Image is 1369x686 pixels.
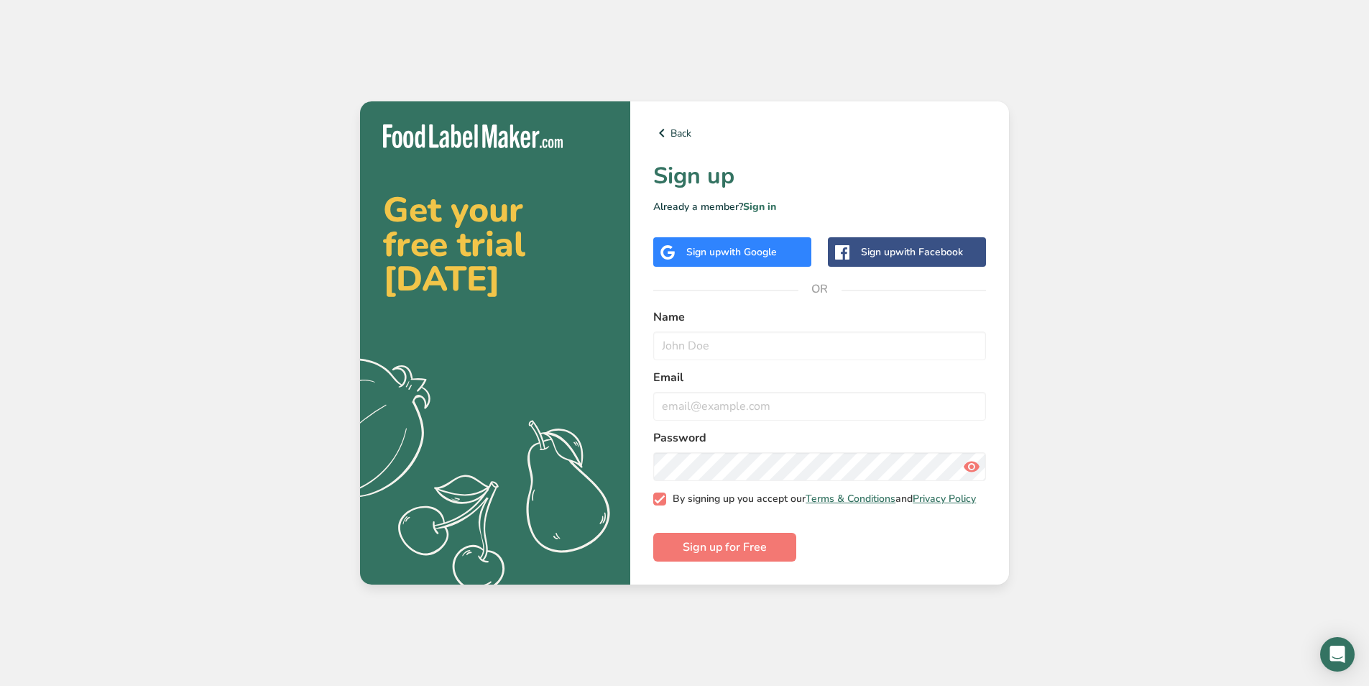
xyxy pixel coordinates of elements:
span: OR [798,267,842,311]
label: Email [653,369,986,386]
h1: Sign up [653,159,986,193]
a: Privacy Policy [913,492,976,506]
a: Terms & Conditions [806,492,895,506]
div: Open Intercom Messenger [1320,637,1355,672]
h2: Get your free trial [DATE] [383,193,607,296]
input: email@example.com [653,392,986,421]
p: Already a member? [653,199,986,214]
div: Sign up [861,244,963,260]
span: with Facebook [895,245,963,259]
label: Password [653,429,986,447]
span: with Google [721,245,777,259]
input: John Doe [653,331,986,360]
img: Food Label Maker [383,124,563,148]
span: Sign up for Free [683,539,767,556]
a: Sign in [743,200,776,214]
a: Back [653,124,986,142]
span: By signing up you accept our and [666,493,977,506]
button: Sign up for Free [653,533,796,562]
div: Sign up [686,244,777,260]
label: Name [653,308,986,326]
